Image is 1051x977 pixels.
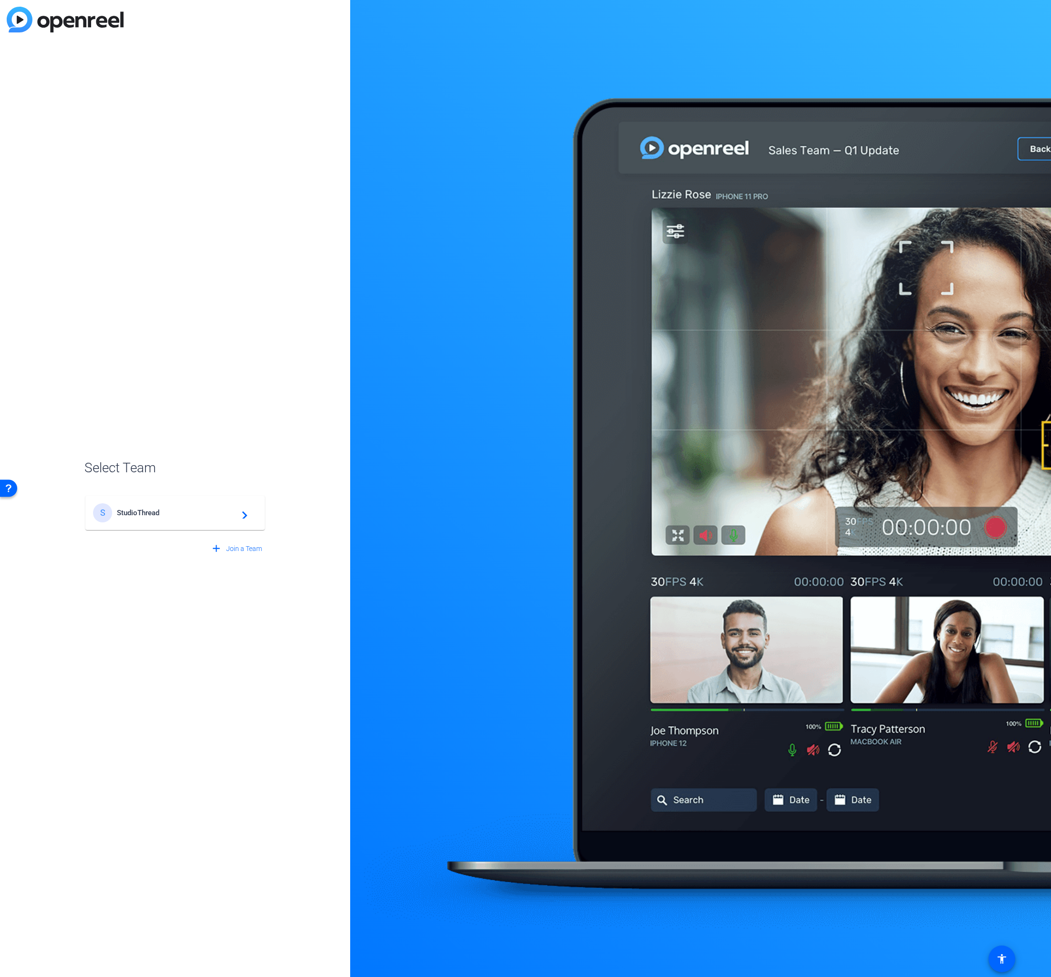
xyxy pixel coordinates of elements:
mat-icon: add [210,543,222,555]
mat-icon: navigate_next [236,507,248,519]
img: blue-gradient.svg [7,7,124,32]
mat-icon: accessibility [996,953,1008,965]
button: Join a Team [207,540,266,558]
span: Select Team [84,458,266,478]
span: StudioThread [117,509,236,517]
div: S [93,503,112,522]
span: Join a Team [226,544,262,554]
